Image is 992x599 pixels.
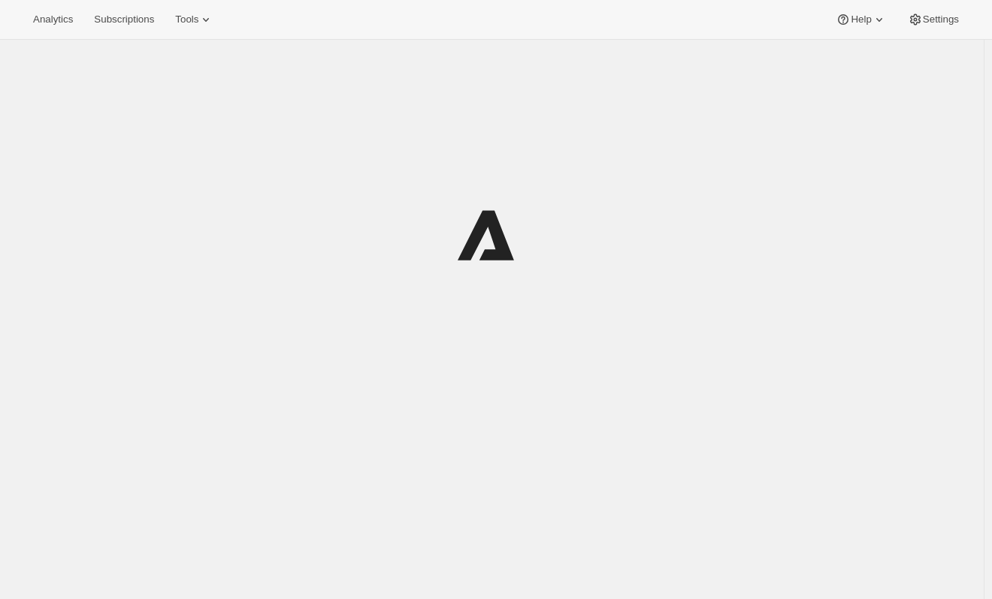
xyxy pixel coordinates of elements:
span: Tools [175,14,198,26]
span: Help [851,14,871,26]
button: Tools [166,9,222,30]
span: Analytics [33,14,73,26]
button: Analytics [24,9,82,30]
span: Settings [923,14,959,26]
button: Subscriptions [85,9,163,30]
button: Settings [899,9,968,30]
button: Help [827,9,895,30]
span: Subscriptions [94,14,154,26]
